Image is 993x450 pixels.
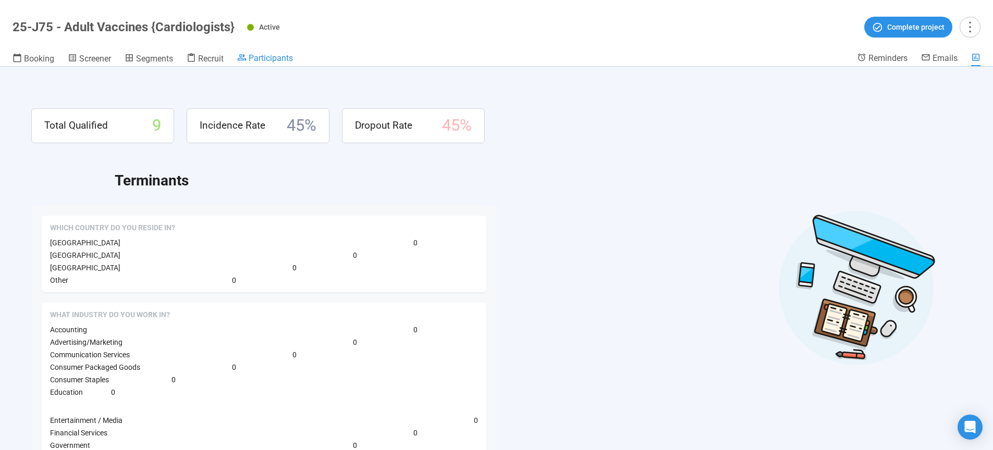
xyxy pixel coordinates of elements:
span: Reminders [868,53,908,63]
span: 0 [292,262,297,273]
span: What Industry do you work in? [50,310,170,320]
span: 0 [171,374,176,385]
span: 0 [292,349,297,360]
button: more [960,17,980,37]
span: Entertainment / Media [50,416,122,424]
a: Screener [68,53,111,66]
h1: 25-J75 - Adult Vaccines {Cardiologists} [13,20,235,34]
span: Active [259,23,280,31]
span: Government [50,441,90,449]
span: 0 [232,361,236,373]
span: Which country do you reside in? [50,223,175,233]
a: Participants [237,53,293,65]
span: 45 % [442,113,472,139]
span: Dropout Rate [355,118,412,133]
span: Total Qualified [44,118,108,133]
span: more [963,20,977,34]
a: Reminders [857,53,908,65]
span: 45 % [287,113,316,139]
span: Consumer Staples [50,376,109,384]
span: Screener [79,54,111,64]
span: 0 [413,427,418,439]
span: 0 [413,324,418,335]
a: Booking [13,53,54,66]
span: Other [50,276,68,284]
span: Communication Services [50,351,130,359]
span: 0 [353,249,357,261]
span: Education [50,388,83,396]
a: Segments [125,53,173,66]
span: 0 [413,237,418,248]
h2: Terminants [115,169,962,192]
span: Recruit [198,54,224,64]
span: 0 [232,274,236,286]
span: Accounting [50,326,87,334]
span: Segments [136,54,173,64]
span: 9 [152,113,161,139]
span: Emails [933,53,958,63]
a: Emails [921,53,958,65]
span: 0 [474,415,478,426]
span: [GEOGRAPHIC_DATA] [50,264,120,272]
span: [GEOGRAPHIC_DATA] [50,251,120,259]
span: [GEOGRAPHIC_DATA] [50,239,120,247]
span: Participants [249,53,293,63]
span: Complete project [887,21,945,33]
div: Open Intercom Messenger [958,415,983,440]
span: Incidence Rate [200,118,265,133]
span: 0 [353,336,357,348]
span: Financial Services [50,429,107,437]
img: Desktop work notes [778,209,936,366]
span: Booking [24,54,54,64]
button: Complete project [864,17,952,37]
span: 0 [111,386,115,398]
span: Advertising/Marketing [50,338,122,346]
span: Consumer Packaged Goods [50,363,140,371]
a: Recruit [187,53,224,66]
